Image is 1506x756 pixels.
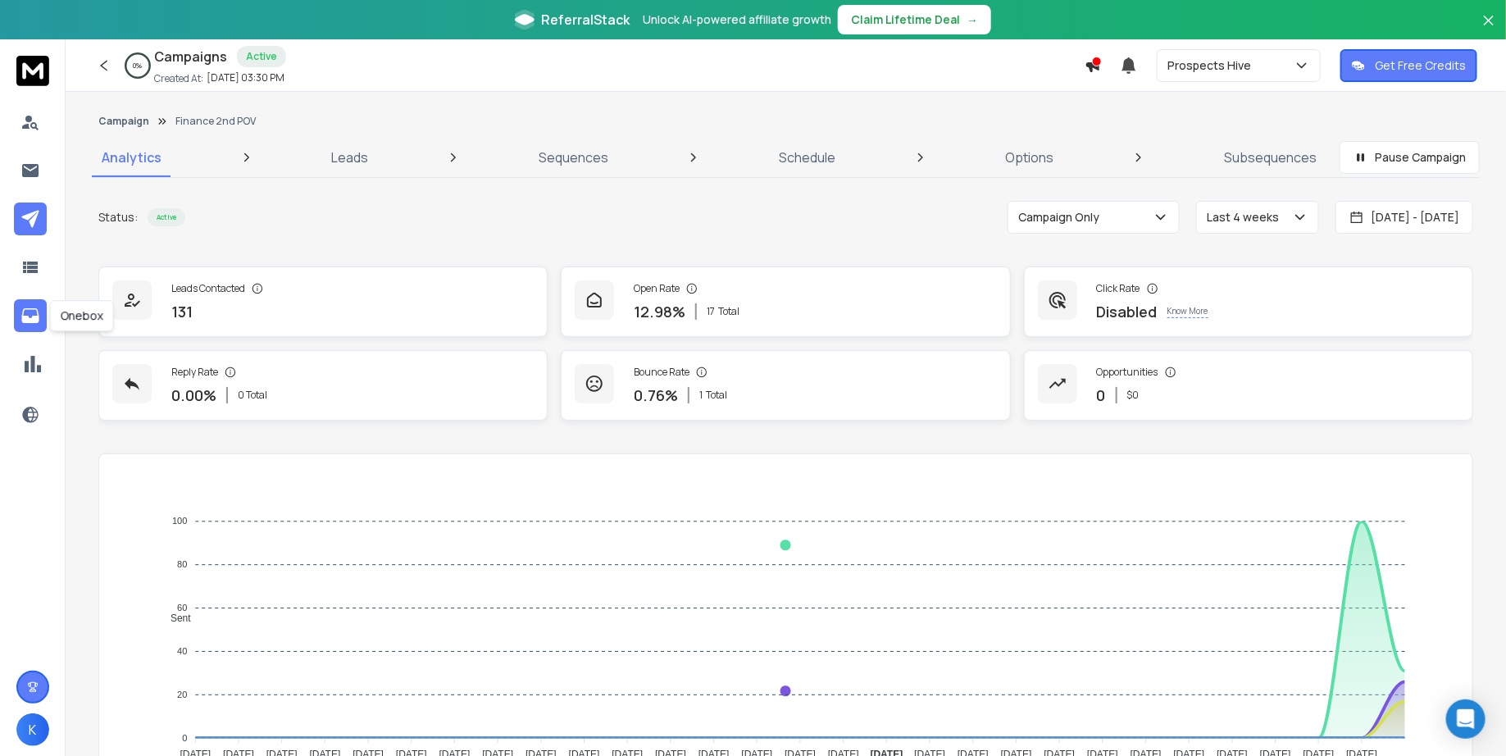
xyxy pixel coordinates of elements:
a: Open Rate12.98%17Total [561,266,1010,337]
tspan: 60 [177,603,187,613]
button: Claim Lifetime Deal→ [838,5,991,34]
p: Prospects Hive [1167,57,1258,74]
p: Know More [1167,305,1208,318]
p: Bounce Rate [634,366,689,379]
p: Unlock AI-powered affiliate growth [643,11,831,28]
button: Campaign [98,115,149,128]
span: Total [718,305,739,318]
p: Get Free Credits [1375,57,1466,74]
p: Leads Contacted [171,282,245,295]
a: Schedule [769,138,845,177]
p: 0 Total [238,389,267,402]
button: K [16,713,49,746]
button: Pause Campaign [1340,141,1480,174]
a: Click RateDisabledKnow More [1024,266,1473,337]
p: Options [1005,148,1053,167]
p: Opportunities [1097,366,1158,379]
a: Sequences [529,138,618,177]
p: Status: [98,209,138,225]
button: [DATE] - [DATE] [1335,201,1473,234]
span: Sent [158,613,191,624]
p: Reply Rate [171,366,218,379]
div: Onebox [50,300,114,331]
p: Open Rate [634,282,680,295]
p: 0 [1097,384,1106,407]
a: Options [995,138,1063,177]
a: Reply Rate0.00%0 Total [98,350,548,421]
h1: Campaigns [154,47,227,66]
tspan: 40 [177,646,187,656]
a: Opportunities0$0 [1024,350,1473,421]
a: Subsequences [1214,138,1326,177]
div: Active [148,208,185,226]
tspan: 0 [182,733,187,743]
p: 131 [171,300,193,323]
a: Leads Contacted131 [98,266,548,337]
p: Click Rate [1097,282,1140,295]
p: Schedule [779,148,835,167]
p: Created At: [154,72,203,85]
button: Close banner [1478,10,1499,49]
p: [DATE] 03:30 PM [207,71,284,84]
div: Open Intercom Messenger [1446,699,1486,739]
span: ReferralStack [541,10,630,30]
a: Leads [322,138,379,177]
p: 0 % [134,61,143,71]
span: 17 [707,305,715,318]
p: Last 4 weeks [1207,209,1285,225]
tspan: 80 [177,560,187,570]
p: 0.00 % [171,384,216,407]
p: Sequences [539,148,608,167]
p: 12.98 % [634,300,685,323]
p: Campaign Only [1018,209,1106,225]
tspan: 100 [172,517,187,526]
span: Total [706,389,727,402]
p: Analytics [102,148,162,167]
p: Subsequences [1224,148,1317,167]
p: Disabled [1097,300,1158,323]
span: → [967,11,978,28]
tspan: 20 [177,690,187,699]
p: $ 0 [1127,389,1140,402]
button: Get Free Credits [1340,49,1477,82]
span: 1 [699,389,703,402]
a: Analytics [92,138,171,177]
div: Active [237,46,286,67]
a: Bounce Rate0.76%1Total [561,350,1010,421]
p: 0.76 % [634,384,678,407]
p: Finance 2nd POV [175,115,256,128]
p: Leads [332,148,369,167]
